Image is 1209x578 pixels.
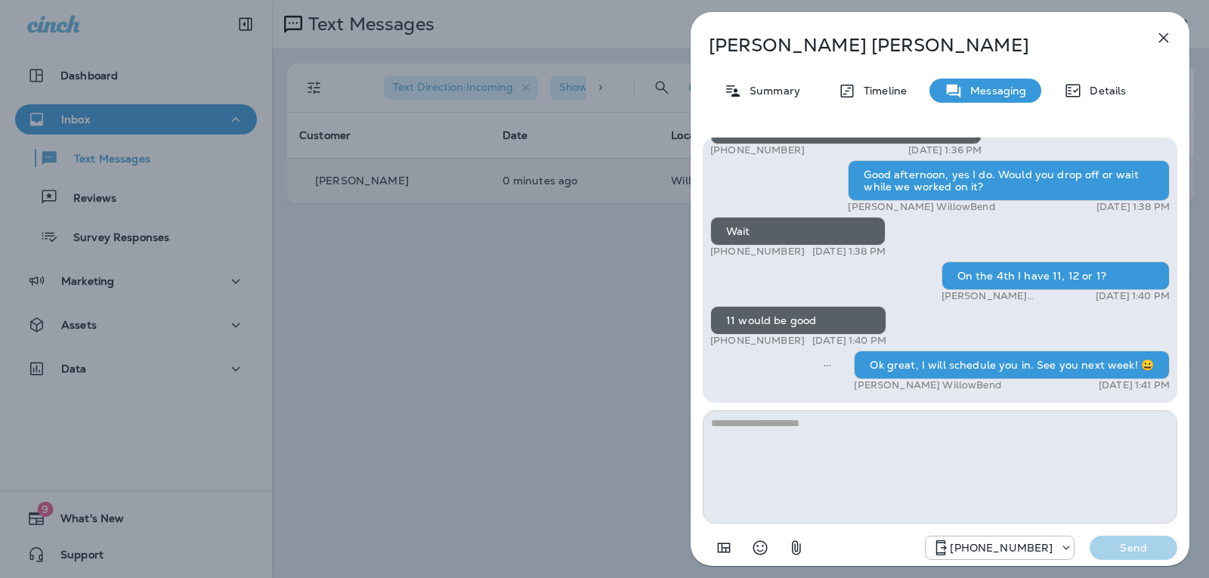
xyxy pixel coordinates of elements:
[824,357,831,371] span: Sent
[745,533,775,563] button: Select an emoji
[742,85,800,97] p: Summary
[848,160,1170,201] div: Good afternoon, yes I do. Would you drop off or wait while we worked on it?
[848,201,994,213] p: [PERSON_NAME] WillowBend
[942,261,1170,290] div: On the 4th I have 11, 12 or 1?
[710,144,805,156] p: [PHONE_NUMBER]
[710,306,886,335] div: 11 would be good
[856,85,907,97] p: Timeline
[812,335,886,347] p: [DATE] 1:40 PM
[812,246,886,258] p: [DATE] 1:38 PM
[1082,85,1126,97] p: Details
[1096,290,1170,302] p: [DATE] 1:40 PM
[926,539,1074,557] div: +1 (813) 497-4455
[709,35,1121,56] p: [PERSON_NAME] [PERSON_NAME]
[1099,379,1170,391] p: [DATE] 1:41 PM
[1096,201,1170,213] p: [DATE] 1:38 PM
[963,85,1026,97] p: Messaging
[854,379,1000,391] p: [PERSON_NAME] WillowBend
[710,217,886,246] div: Wait
[710,246,805,258] p: [PHONE_NUMBER]
[950,542,1053,554] p: [PHONE_NUMBER]
[854,351,1170,379] div: Ok great, I will schedule you in. See you next week! 😀
[709,533,739,563] button: Add in a premade template
[710,335,805,347] p: [PHONE_NUMBER]
[942,290,1078,302] p: [PERSON_NAME] WillowBend
[908,144,982,156] p: [DATE] 1:36 PM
